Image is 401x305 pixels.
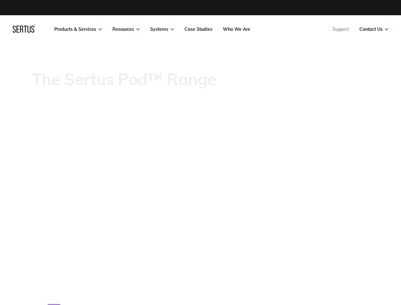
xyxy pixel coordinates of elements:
a: Contact Us [359,26,388,32]
a: Support [332,26,349,32]
a: Products & Services [54,26,102,32]
p: The Sertus Pod™ Range [32,70,216,88]
a: Case Studies [184,26,212,32]
a: Resources [112,26,140,32]
a: Who We Are [223,26,250,32]
a: Systems [150,26,174,32]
